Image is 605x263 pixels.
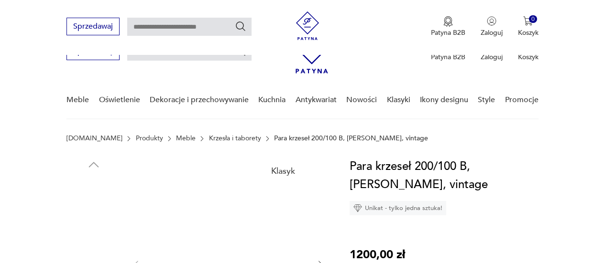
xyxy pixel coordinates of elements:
a: Sprzedawaj [66,24,120,31]
div: Klasyk [265,161,301,181]
a: Ikony designu [420,82,468,118]
div: Unikat - tylko jedna sztuka! [350,201,446,215]
a: Ikona medaluPatyna B2B [431,16,465,37]
button: 0Koszyk [518,16,539,37]
p: Zaloguj [481,53,503,62]
button: Szukaj [235,21,246,32]
p: Koszyk [518,28,539,37]
h1: Para krzeseł 200/100 B, [PERSON_NAME], vintage [350,158,539,194]
img: Ikona diamentu [353,204,362,212]
a: Sprzedawaj [66,49,120,55]
a: Meble [176,135,196,142]
a: [DOMAIN_NAME] [66,135,122,142]
button: Sprzedawaj [66,18,120,35]
a: Dekoracje i przechowywanie [150,82,249,118]
button: Patyna B2B [431,16,465,37]
img: Zdjęcie produktu Para krzeseł 200/100 B, M. Zieliński, vintage [66,177,121,231]
button: Zaloguj [481,16,503,37]
a: Style [478,82,495,118]
img: Patyna - sklep z meblami i dekoracjami vintage [293,11,322,40]
img: Ikonka użytkownika [487,16,496,26]
div: 0 [529,15,537,23]
a: Nowości [346,82,377,118]
a: Antykwariat [296,82,337,118]
a: Meble [66,82,89,118]
a: Klasyki [387,82,410,118]
a: Kuchnia [258,82,286,118]
p: Patyna B2B [431,28,465,37]
p: Koszyk [518,53,539,62]
a: Produkty [136,135,163,142]
p: Patyna B2B [431,53,465,62]
img: Ikona medalu [443,16,453,27]
a: Krzesła i taborety [209,135,261,142]
p: Zaloguj [481,28,503,37]
a: Promocje [505,82,539,118]
a: Oświetlenie [99,82,140,118]
p: Para krzeseł 200/100 B, [PERSON_NAME], vintage [274,135,428,142]
img: Ikona koszyka [523,16,533,26]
